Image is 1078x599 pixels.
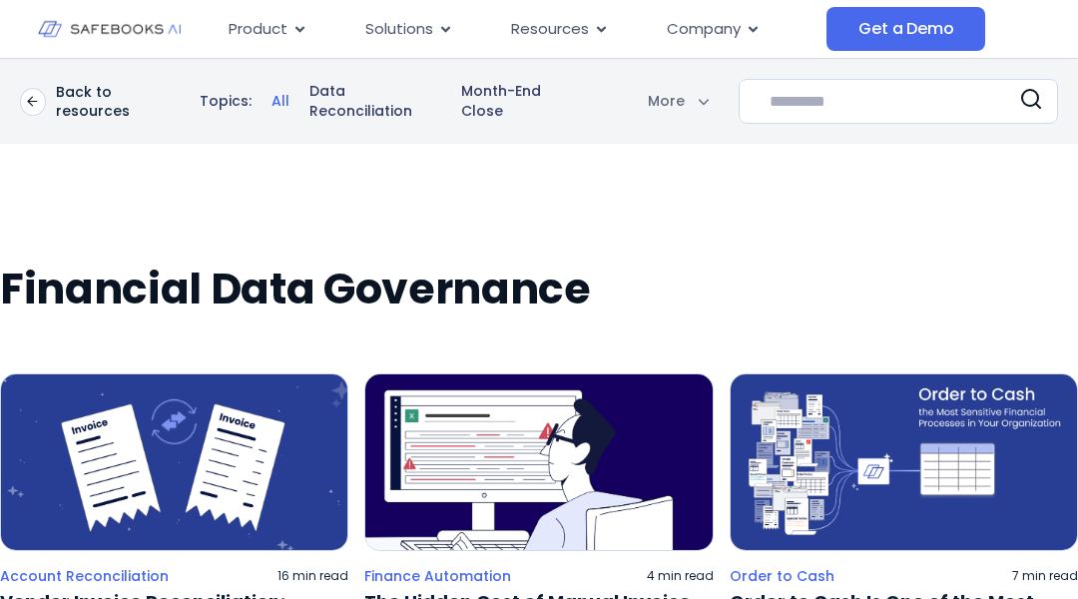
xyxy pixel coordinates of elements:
div: Menu Toggle [213,10,826,49]
div: More [623,91,709,111]
a: Get a Demo [826,7,985,51]
a: Finance Automation [364,567,511,585]
span: Solutions [365,18,433,41]
span: Company [667,18,741,41]
a: Month-End Close [461,82,578,121]
img: a blue background with the words order to cash on it [730,373,1078,551]
a: All [271,92,289,112]
p: 4 min read [647,568,714,584]
img: a man sitting in front of a computer screen [364,373,713,551]
nav: Menu [213,10,826,49]
p: 16 min read [277,568,348,584]
span: Get a Demo [858,19,953,39]
a: Back to resources [20,83,180,119]
p: Topics: [200,92,252,112]
span: Resources [511,18,589,41]
span: Product [229,18,287,41]
a: Data Reconciliation [309,82,442,121]
a: Order to Cash [730,567,834,585]
p: Back to resources [56,83,180,119]
p: 7 min read [1012,568,1078,584]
